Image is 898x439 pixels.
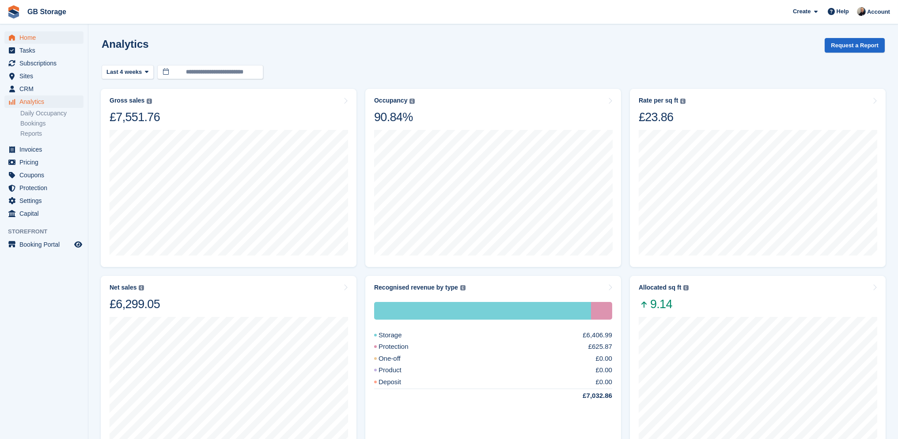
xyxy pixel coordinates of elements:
[139,285,144,290] img: icon-info-grey-7440780725fd019a000dd9b08b2336e03edf1995a4989e88bcd33f0948082b44.svg
[561,391,612,401] div: £7,032.86
[19,44,72,57] span: Tasks
[102,38,149,50] h2: Analytics
[19,207,72,220] span: Capital
[4,44,83,57] a: menu
[583,330,612,340] div: £6,406.99
[19,238,72,251] span: Booking Portal
[683,285,689,290] img: icon-info-grey-7440780725fd019a000dd9b08b2336e03edf1995a4989e88bcd33f0948082b44.svg
[595,365,612,375] div: £0.00
[4,156,83,168] a: menu
[7,5,20,19] img: stora-icon-8386f47178a22dfd0bd8f6a31ec36ba5ce8667c1dd55bd0f319d3a0aa187defe.svg
[8,227,88,236] span: Storefront
[4,143,83,156] a: menu
[20,109,83,118] a: Daily Occupancy
[4,31,83,44] a: menu
[374,330,423,340] div: Storage
[19,143,72,156] span: Invoices
[374,110,415,125] div: 90.84%
[588,342,612,352] div: £625.87
[20,130,83,138] a: Reports
[4,169,83,181] a: menu
[825,38,885,53] button: Request a Report
[102,65,154,80] button: Last 4 weeks
[19,57,72,69] span: Subscriptions
[460,285,466,290] img: icon-info-grey-7440780725fd019a000dd9b08b2336e03edf1995a4989e88bcd33f0948082b44.svg
[374,377,422,387] div: Deposit
[4,57,83,69] a: menu
[639,97,678,104] div: Rate per sq ft
[409,99,415,104] img: icon-info-grey-7440780725fd019a000dd9b08b2336e03edf1995a4989e88bcd33f0948082b44.svg
[110,97,144,104] div: Gross sales
[595,354,612,364] div: £0.00
[19,156,72,168] span: Pricing
[837,7,849,16] span: Help
[19,95,72,108] span: Analytics
[19,70,72,82] span: Sites
[4,238,83,251] a: menu
[857,7,866,16] img: Karl Walker
[374,354,422,364] div: One-off
[110,297,160,312] div: £6,299.05
[639,284,681,291] div: Allocated sq ft
[19,182,72,194] span: Protection
[4,70,83,82] a: menu
[20,119,83,128] a: Bookings
[4,83,83,95] a: menu
[374,302,591,320] div: Storage
[4,195,83,207] a: menu
[867,8,890,16] span: Account
[106,68,142,76] span: Last 4 weeks
[24,4,70,19] a: GB Storage
[147,99,152,104] img: icon-info-grey-7440780725fd019a000dd9b08b2336e03edf1995a4989e88bcd33f0948082b44.svg
[19,31,72,44] span: Home
[110,110,160,125] div: £7,551.76
[4,207,83,220] a: menu
[793,7,811,16] span: Create
[110,284,136,291] div: Net sales
[4,95,83,108] a: menu
[19,195,72,207] span: Settings
[19,169,72,181] span: Coupons
[374,97,407,104] div: Occupancy
[591,302,612,320] div: Protection
[19,83,72,95] span: CRM
[639,297,689,312] span: 9.14
[639,110,686,125] div: £23.86
[4,182,83,194] a: menu
[374,284,458,291] div: Recognised revenue by type
[374,365,423,375] div: Product
[680,99,686,104] img: icon-info-grey-7440780725fd019a000dd9b08b2336e03edf1995a4989e88bcd33f0948082b44.svg
[374,342,430,352] div: Protection
[73,239,83,250] a: Preview store
[595,377,612,387] div: £0.00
